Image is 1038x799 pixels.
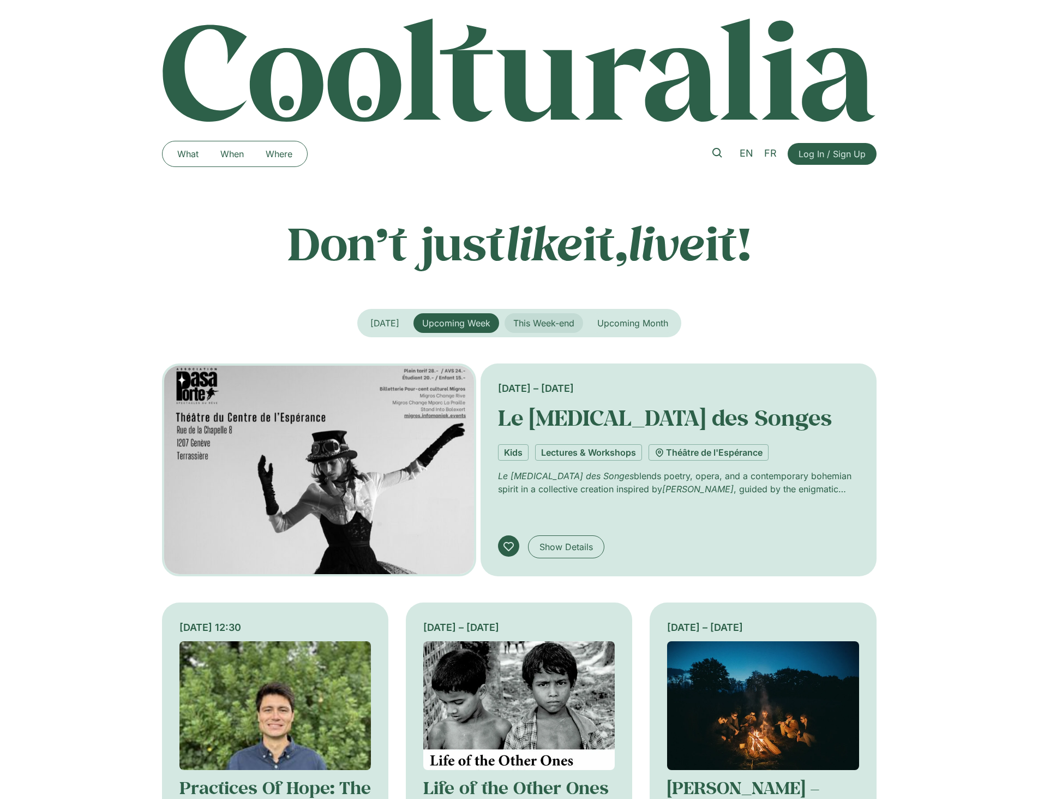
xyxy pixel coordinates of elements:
a: Lectures & Workshops [535,444,642,461]
p: blends poetry, opera, and a contemporary bohemian spirit in a collective creation inspired by , g... [498,469,859,496]
a: Where [255,145,303,163]
span: Log In / Sign Up [799,147,866,160]
a: EN [734,146,759,162]
div: [DATE] – [DATE] [423,620,615,635]
span: Upcoming Month [597,318,668,329]
img: Coolturalia - LOUIS BILLETTE «NOX» [667,641,859,770]
span: [DATE] [370,318,399,329]
a: What [166,145,209,163]
div: [DATE] 12:30 [179,620,371,635]
em: [PERSON_NAME] [662,484,734,494]
span: Upcoming Week [422,318,490,329]
img: Coolturalia - Life of the Other Ones - Stéphane Lanoux [423,641,615,770]
a: Théâtre de l'Espérance [649,444,769,461]
a: Le [MEDICAL_DATA] des Songes [498,403,832,432]
span: Show Details [539,540,593,553]
em: live [628,212,705,273]
nav: Menu [166,145,303,163]
a: Log In / Sign Up [788,143,877,165]
p: Don’t just it, it! [162,216,877,270]
em: like [506,212,583,273]
a: FR [759,146,782,162]
a: Show Details [528,535,604,558]
span: FR [764,147,777,159]
em: Le [MEDICAL_DATA] des Songes [498,470,634,481]
div: [DATE] – [DATE] [498,381,859,396]
span: This Week-end [513,318,574,329]
a: Kids [498,444,529,461]
span: EN [740,147,753,159]
a: When [209,145,255,163]
div: [DATE] – [DATE] [667,620,859,635]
